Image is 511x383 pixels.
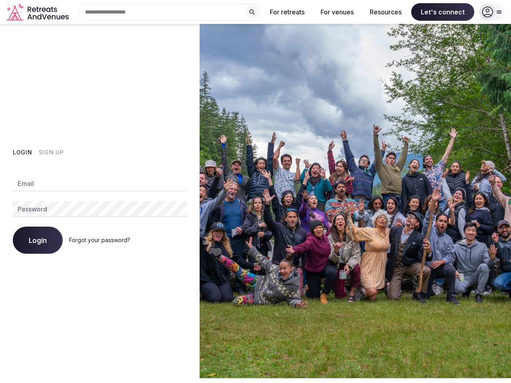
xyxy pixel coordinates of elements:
[200,24,511,378] img: My Account Background
[13,227,63,254] button: Login
[411,3,474,21] span: Let's connect
[314,3,360,21] button: For venues
[263,3,311,21] button: For retreats
[69,237,130,243] a: Forgot your password?
[363,3,408,21] button: Resources
[39,148,64,156] button: Sign Up
[29,236,47,244] span: Login
[13,148,32,156] button: Login
[6,3,70,21] a: Visit the homepage
[6,3,70,21] svg: Retreats and Venues company logo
